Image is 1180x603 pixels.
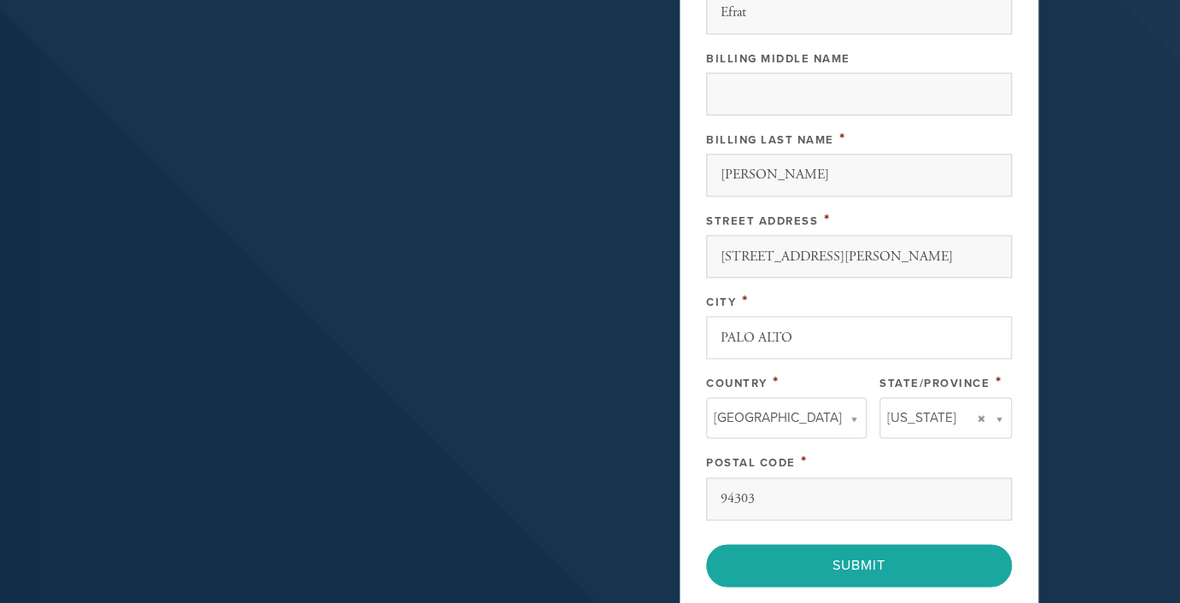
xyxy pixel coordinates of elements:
[706,456,796,470] label: Postal Code
[879,377,990,390] label: State/Province
[742,291,749,310] span: This field is required.
[714,407,842,429] span: [GEOGRAPHIC_DATA]
[839,129,846,148] span: This field is required.
[706,214,818,228] label: Street Address
[996,372,1002,391] span: This field is required.
[887,407,956,429] span: [US_STATE]
[706,52,850,66] label: Billing Middle Name
[879,397,1012,438] a: [US_STATE]
[706,133,834,147] label: Billing Last Name
[706,296,736,309] label: City
[801,452,808,471] span: This field is required.
[824,210,831,229] span: This field is required.
[706,377,768,390] label: Country
[706,397,867,438] a: [GEOGRAPHIC_DATA]
[706,544,1012,587] input: Submit
[773,372,780,391] span: This field is required.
